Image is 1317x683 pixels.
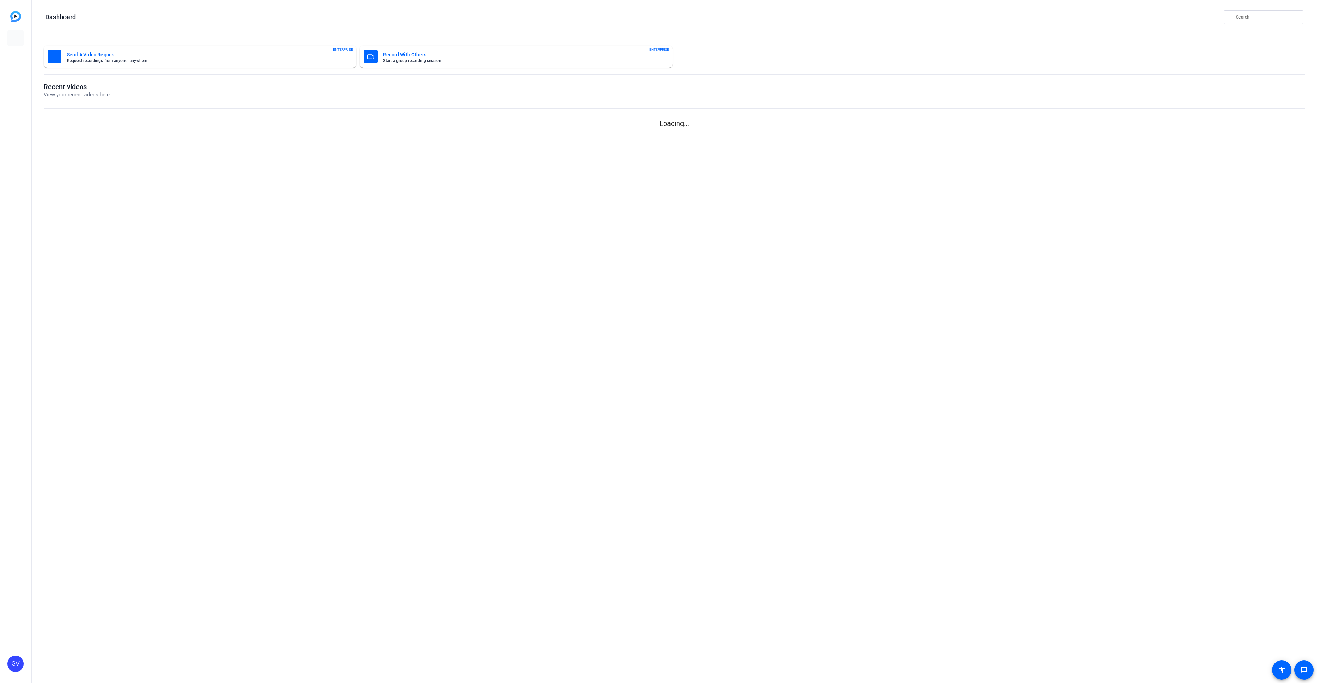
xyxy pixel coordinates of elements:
[67,59,341,63] mat-card-subtitle: Request recordings from anyone, anywhere
[333,47,353,52] span: ENTERPRISE
[649,47,669,52] span: ENTERPRISE
[383,50,657,59] mat-card-title: Record With Others
[7,656,24,672] div: GV
[44,118,1305,129] p: Loading...
[44,83,110,91] h1: Recent videos
[360,46,673,68] button: Record With OthersStart a group recording sessionENTERPRISE
[1236,13,1298,21] input: Search
[10,11,21,22] img: blue-gradient.svg
[44,46,356,68] button: Send A Video RequestRequest recordings from anyone, anywhereENTERPRISE
[45,13,76,21] h1: Dashboard
[1300,666,1308,674] mat-icon: message
[44,91,110,99] p: View your recent videos here
[67,50,341,59] mat-card-title: Send A Video Request
[1278,666,1286,674] mat-icon: accessibility
[383,59,657,63] mat-card-subtitle: Start a group recording session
